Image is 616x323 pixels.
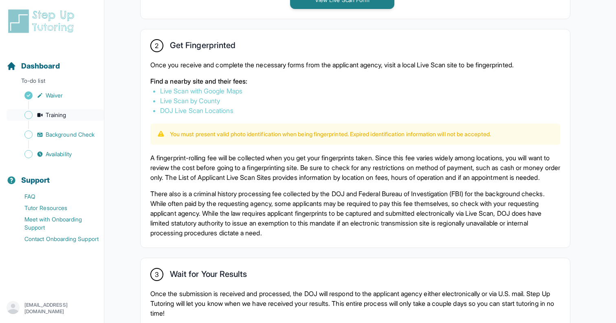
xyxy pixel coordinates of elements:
a: Training [7,109,104,121]
p: Once the submission is received and processed, the DOJ will respond to the applicant agency eithe... [150,289,560,318]
p: Once you receive and complete the necessary forms from the applicant agency, visit a local Live S... [150,60,560,70]
span: Training [46,111,66,119]
span: Background Check [46,131,95,139]
p: [EMAIL_ADDRESS][DOMAIN_NAME] [24,302,97,315]
a: DOJ Live Scan Locations [160,106,233,115]
span: 3 [155,270,159,279]
a: Availability [7,148,104,160]
h2: Wait for Your Results [170,269,247,282]
span: Availability [46,150,72,158]
h2: Get Fingerprinted [170,40,235,53]
p: To-do list [3,77,101,88]
span: 2 [155,41,158,51]
a: Dashboard [7,60,60,72]
a: Live Scan with Google Maps [160,87,242,95]
button: Support [3,161,101,189]
span: Support [21,175,50,186]
a: Meet with Onboarding Support [7,214,104,233]
p: You must present valid photo identification when being fingerprinted. Expired identification info... [170,130,491,138]
a: Tutor Resources [7,202,104,214]
p: There also is a criminal history processing fee collected by the DOJ and Federal Bureau of Invest... [150,189,560,238]
img: logo [7,8,79,34]
p: A fingerprint-rolling fee will be collected when you get your fingerprints taken. Since this fee ... [150,153,560,182]
button: [EMAIL_ADDRESS][DOMAIN_NAME] [7,301,97,316]
a: FAQ [7,191,104,202]
p: Find a nearby site and their fees: [150,76,560,86]
span: Waiver [46,91,63,100]
a: Live Scan by County [160,97,220,105]
span: Dashboard [21,60,60,72]
a: Background Check [7,129,104,140]
a: Contact Onboarding Support [7,233,104,245]
a: Waiver [7,90,104,101]
button: Dashboard [3,47,101,75]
